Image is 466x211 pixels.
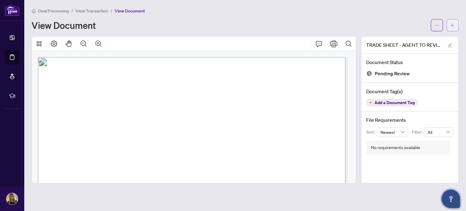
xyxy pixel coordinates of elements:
img: logo [5,5,19,16]
p: Filter: [412,129,424,135]
span: Pending Review [375,70,410,78]
img: Profile Icon [6,193,18,205]
li: / [110,7,112,14]
h4: File Requirements [366,116,454,124]
span: All [427,128,450,137]
li: / [71,7,73,14]
span: View Document [115,8,145,14]
span: Add a Document Tag [374,100,415,105]
h1: View Document [32,20,96,30]
span: TRADE SHEET - AGENT TO REVIEW - [PERSON_NAME].pdf [366,41,442,49]
div: No requirements available [371,144,420,151]
button: Add a Document Tag [366,99,417,106]
span: Deal Processing [38,8,69,14]
h4: Document Status [366,59,454,66]
span: View Transaction [76,8,108,14]
span: plus [369,101,372,104]
img: Document Status [366,70,372,77]
span: edit [448,43,452,47]
button: Open asap [442,190,460,208]
span: Newest [380,128,405,137]
h4: Document Tag(s) [366,88,454,95]
span: home [32,9,36,13]
p: Sort: [366,129,377,135]
span: arrow-left [451,23,455,27]
span: ellipsis [435,23,439,27]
